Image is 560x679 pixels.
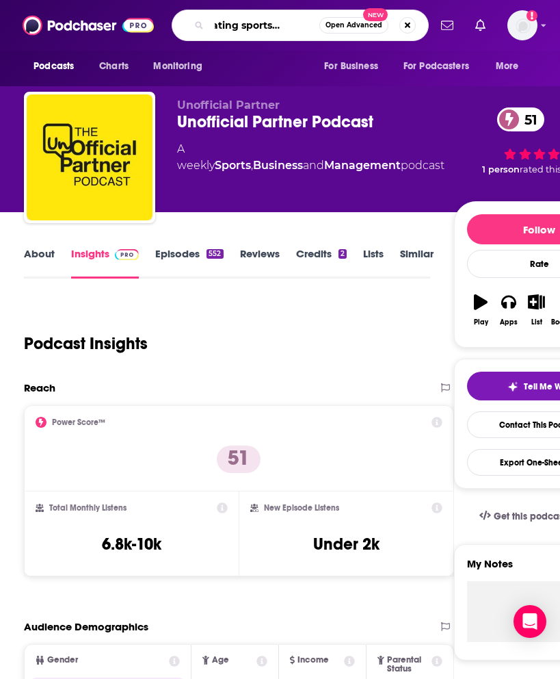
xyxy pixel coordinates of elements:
[24,247,55,279] a: About
[467,285,495,335] button: Play
[494,285,522,335] button: Apps
[482,164,520,175] span: 1 person
[144,53,219,79] button: open menu
[507,10,537,40] span: Logged in as kkitamorn
[315,53,395,79] button: open menu
[240,247,280,279] a: Reviews
[363,247,384,279] a: Lists
[47,656,78,665] span: Gender
[436,14,459,37] a: Show notifications dropdown
[24,53,92,79] button: open menu
[264,503,339,513] h2: New Episode Listens
[338,249,347,259] div: 2
[324,159,401,172] a: Management
[507,10,537,40] button: Show profile menu
[177,99,280,112] span: Unofficial Partner
[319,17,388,34] button: Open AdvancedNew
[363,8,388,21] span: New
[526,10,537,21] svg: Add a profile image
[215,159,251,172] a: Sports
[24,333,148,354] h1: Podcast Insights
[511,107,544,131] span: 51
[500,318,518,326] div: Apps
[23,12,154,38] img: Podchaser - Follow, Share and Rate Podcasts
[387,656,429,674] span: Parental Status
[90,53,137,79] a: Charts
[507,381,518,392] img: tell me why sparkle
[115,249,139,260] img: Podchaser Pro
[71,247,139,279] a: InsightsPodchaser Pro
[303,159,324,172] span: and
[313,534,379,554] h3: Under 2k
[27,94,152,220] img: Unofficial Partner Podcast
[395,53,489,79] button: open menu
[206,249,223,259] div: 552
[212,656,229,665] span: Age
[172,10,429,41] div: Search podcasts, credits, & more...
[52,418,105,427] h2: Power Score™
[486,53,536,79] button: open menu
[251,159,253,172] span: ,
[400,247,434,279] a: Similar
[155,247,223,279] a: Episodes552
[403,57,469,76] span: For Podcasters
[474,318,488,326] div: Play
[217,446,261,473] p: 51
[496,57,519,76] span: More
[531,318,542,326] div: List
[253,159,303,172] a: Business
[325,22,382,29] span: Open Advanced
[99,57,129,76] span: Charts
[49,503,126,513] h2: Total Monthly Listens
[522,285,550,335] button: List
[102,534,161,554] h3: 6.8k-10k
[209,14,319,36] input: Search podcasts, credits, & more...
[34,57,74,76] span: Podcasts
[514,605,546,638] div: Open Intercom Messenger
[296,247,347,279] a: Credits2
[24,381,55,394] h2: Reach
[297,656,329,665] span: Income
[24,620,148,633] h2: Audience Demographics
[324,57,378,76] span: For Business
[497,107,544,131] a: 51
[177,141,454,174] div: A weekly podcast
[470,14,491,37] a: Show notifications dropdown
[153,57,202,76] span: Monitoring
[507,10,537,40] img: User Profile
